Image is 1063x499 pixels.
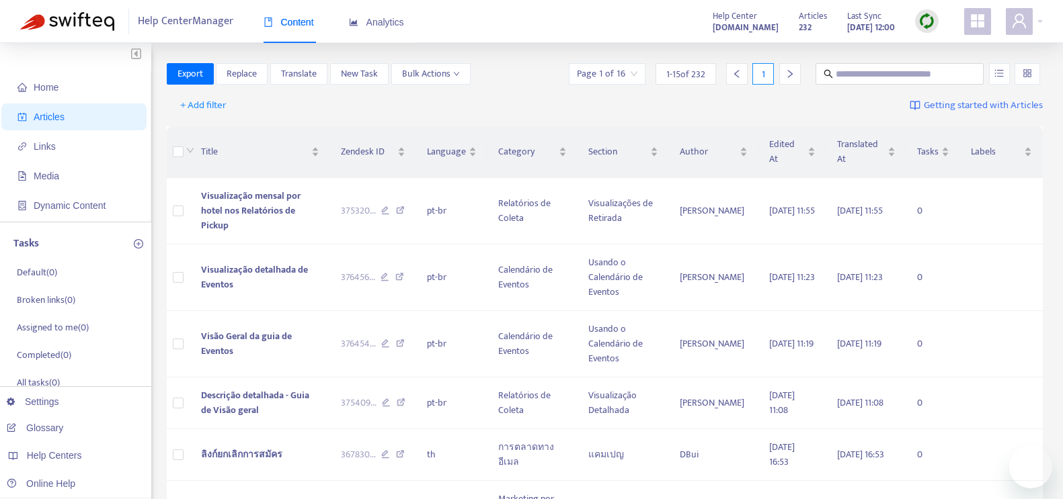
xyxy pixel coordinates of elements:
span: plus-circle [134,239,143,248]
span: [DATE] 16:53 [837,447,884,462]
th: Tasks [906,126,960,178]
td: แคมเปญ [578,429,669,481]
span: [DATE] 11:08 [769,388,795,418]
td: [PERSON_NAME] [669,377,758,429]
th: Zendesk ID [330,126,417,178]
td: Visualização Detalhada [578,377,669,429]
span: Tasks [917,144,939,159]
td: Usando o Calendário de Eventos [578,244,669,311]
span: 376456 ... [341,270,375,285]
p: Assigned to me ( 0 ) [17,320,89,334]
th: Labels [960,126,1043,178]
span: Visualização mensal por hotel nos Relatórios de Pickup [201,188,301,233]
span: Articles [799,9,827,24]
span: Media [34,171,59,181]
td: 0 [906,311,960,377]
span: Articles [34,111,65,122]
span: down [186,146,194,154]
button: Replace [216,63,268,85]
th: Author [669,126,758,178]
span: Translated At [837,137,885,167]
td: pt-br [416,244,487,311]
td: Visualizações de Retirada [578,178,669,244]
td: DBui [669,429,758,481]
span: Bulk Actions [402,66,460,81]
span: container [17,201,27,210]
span: 1 - 15 of 232 [666,67,705,81]
span: left [732,69,742,79]
button: New Task [330,63,389,85]
span: unordered-list [994,69,1004,78]
td: [PERSON_NAME] [669,178,758,244]
a: Settings [7,396,59,407]
strong: 232 [799,20,812,35]
strong: [DATE] 12:00 [847,20,895,35]
a: Online Help [7,478,75,489]
span: 375320 ... [341,203,376,218]
a: Getting started with Articles [910,95,1043,116]
p: All tasks ( 0 ) [17,375,60,390]
span: book [264,17,273,27]
p: Broken links ( 0 ) [17,293,75,307]
td: 0 [906,377,960,429]
span: [DATE] 11:08 [837,395,883,410]
span: Home [34,82,58,93]
span: [DATE] 11:55 [837,203,883,218]
button: Translate [270,63,327,85]
td: pt-br [416,178,487,244]
img: Swifteq [20,12,114,31]
div: 1 [752,63,774,85]
span: down [453,71,460,77]
td: pt-br [416,377,487,429]
p: Tasks [13,236,39,252]
span: [DATE] 11:19 [837,336,881,351]
span: Category [498,144,556,159]
td: Relatórios de Coleta [487,377,578,429]
p: Default ( 0 ) [17,265,57,279]
span: Zendesk ID [341,144,395,159]
img: sync.dc5367851b00ba804db3.png [918,13,935,30]
td: Calendário de Eventos [487,244,578,311]
span: [DATE] 11:23 [769,269,815,285]
span: user [1011,13,1027,29]
span: Visão Geral da guia de Eventos [201,328,292,359]
td: th [416,429,487,481]
th: Edited At [758,126,826,178]
a: Glossary [7,422,63,433]
span: Visualização detalhada de Eventos [201,262,308,292]
th: Translated At [826,126,906,178]
td: Relatórios de Coleta [487,178,578,244]
span: [DATE] 11:19 [769,336,814,351]
td: pt-br [416,311,487,377]
button: + Add filter [170,95,237,116]
span: + Add filter [180,97,227,114]
th: Title [190,126,329,178]
td: [PERSON_NAME] [669,244,758,311]
span: Analytics [349,17,404,28]
span: Descrição detalhada - Guia de Visão geral [201,388,309,418]
span: Translate [281,66,317,81]
th: Category [487,126,578,178]
span: link [17,142,27,151]
span: search [824,69,833,79]
span: file-image [17,171,27,181]
span: New Task [341,66,378,81]
span: right [785,69,795,79]
button: Export [167,63,214,85]
span: Section [588,144,647,159]
button: Bulk Actionsdown [391,63,471,85]
span: home [17,83,27,92]
span: Help Center Manager [138,9,233,34]
span: 376454 ... [341,336,376,351]
td: Usando o Calendário de Eventos [578,311,669,377]
span: Language [427,144,466,159]
span: Help Centers [27,450,82,461]
th: Language [416,126,487,178]
span: Dynamic Content [34,200,106,211]
span: appstore [970,13,986,29]
span: Labels [971,144,1021,159]
span: Last Sync [847,9,881,24]
strong: [DOMAIN_NAME] [713,20,779,35]
span: Author [680,144,737,159]
td: 0 [906,244,960,311]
